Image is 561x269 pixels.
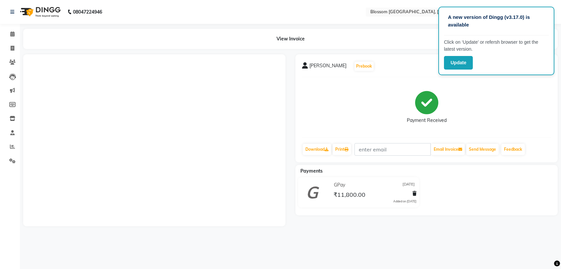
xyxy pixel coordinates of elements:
a: Feedback [501,144,525,155]
div: Payment Received [407,117,447,124]
b: 08047224946 [73,3,102,21]
button: Send Message [466,144,499,155]
span: Payments [300,168,323,174]
button: Update [444,56,473,70]
span: GPay [334,182,345,188]
p: A new version of Dingg (v3.17.0) is available [448,14,545,28]
input: enter email [354,143,431,156]
div: View Invoice [23,29,558,49]
div: Added on [DATE] [393,199,416,204]
span: [DATE] [403,182,415,188]
a: Download [303,144,331,155]
span: [PERSON_NAME] [309,62,346,72]
span: ₹11,800.00 [334,191,365,200]
button: Email Invoice [431,144,465,155]
button: Prebook [354,62,374,71]
img: logo [17,3,62,21]
a: Print [333,144,351,155]
p: Click on ‘Update’ or refersh browser to get the latest version. [444,39,549,53]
